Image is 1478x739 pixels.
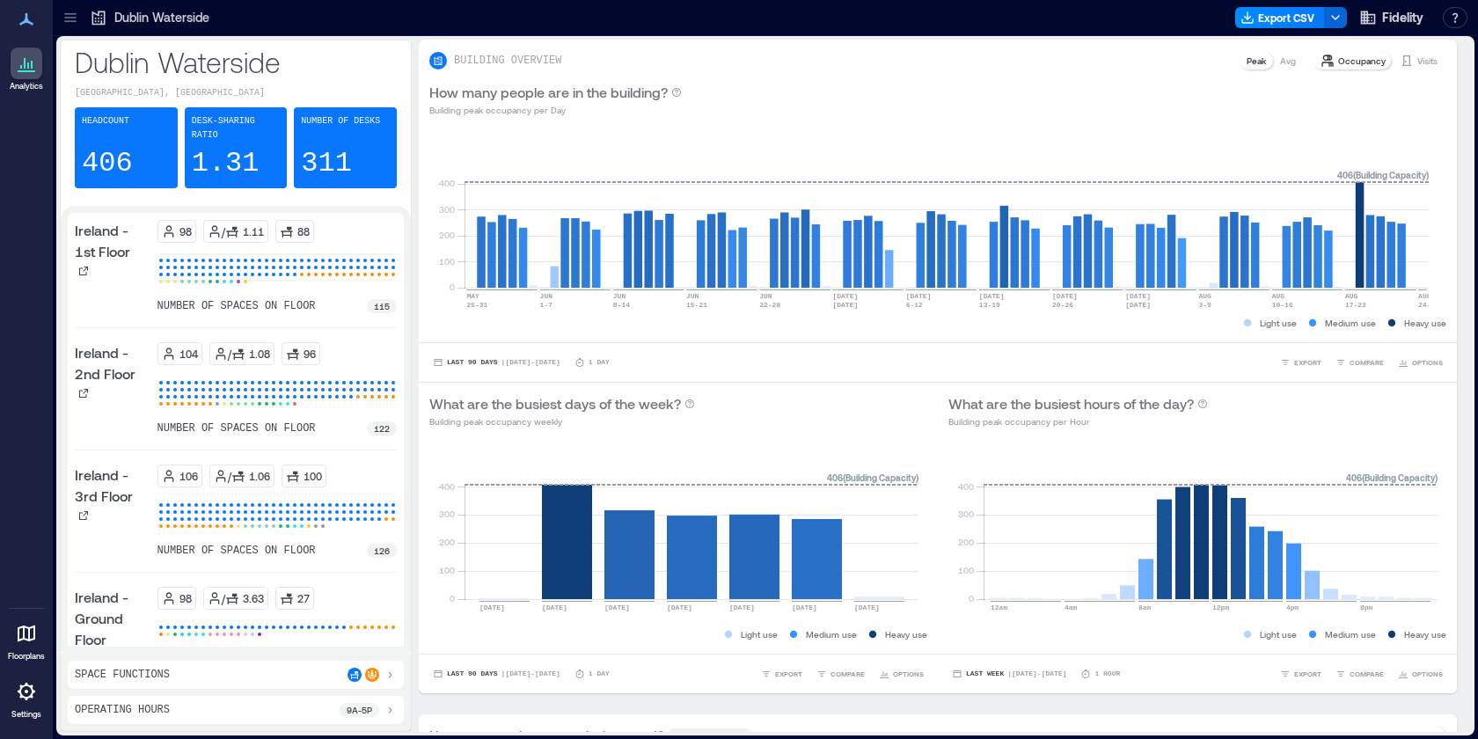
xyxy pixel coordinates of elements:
[450,593,455,604] tspan: 0
[75,668,170,682] p: Space Functions
[304,469,322,483] p: 100
[1065,604,1078,611] text: 4am
[157,299,316,313] p: number of spaces on floor
[1382,9,1423,26] span: Fidelity
[439,256,455,267] tspan: 100
[75,220,150,262] p: Ireland - 1st Floor
[466,301,487,309] text: 25-31
[1235,7,1325,28] button: Export CSV
[439,509,455,519] tspan: 300
[1277,354,1325,371] button: EXPORT
[1052,292,1078,300] text: [DATE]
[1418,301,1439,309] text: 24-30
[82,114,129,128] p: Headcount
[991,604,1007,611] text: 12am
[179,469,198,483] p: 106
[8,651,45,662] p: Floorplans
[775,669,802,679] span: EXPORT
[243,591,264,605] p: 3.63
[830,669,865,679] span: COMPARE
[1394,665,1446,683] button: OPTIONS
[1125,301,1151,309] text: [DATE]
[192,146,260,181] p: 1.31
[958,537,974,547] tspan: 200
[1360,604,1373,611] text: 8pm
[1325,627,1376,641] p: Medium use
[439,481,455,492] tspan: 400
[885,627,927,641] p: Heavy use
[958,481,974,492] tspan: 400
[1247,54,1266,68] p: Peak
[1280,54,1296,68] p: Avg
[429,393,681,414] p: What are the busiest days of the week?
[429,82,668,103] p: How many people are in the building?
[948,414,1208,428] p: Building peak occupancy per Hour
[1394,354,1446,371] button: OPTIONS
[479,604,505,611] text: [DATE]
[75,703,170,717] p: Operating Hours
[374,299,390,313] p: 115
[1260,316,1297,330] p: Light use
[1350,669,1384,679] span: COMPARE
[11,709,41,720] p: Settings
[958,565,974,575] tspan: 100
[948,393,1194,414] p: What are the busiest hours of the day?
[813,665,868,683] button: COMPARE
[757,665,806,683] button: EXPORT
[301,114,380,128] p: Number of Desks
[1198,292,1211,300] text: AUG
[82,146,133,181] p: 406
[806,627,857,641] p: Medium use
[439,178,455,188] tspan: 400
[10,81,43,91] p: Analytics
[429,665,564,683] button: Last 90 Days |[DATE]-[DATE]
[429,103,682,117] p: Building peak occupancy per Day
[114,9,209,26] p: Dublin Waterside
[228,469,231,483] p: /
[249,347,270,361] p: 1.08
[540,292,553,300] text: JUN
[1052,301,1073,309] text: 20-26
[4,42,48,97] a: Analytics
[222,591,225,605] p: /
[297,591,310,605] p: 27
[75,465,150,507] p: Ireland - 3rd Floor
[948,665,1070,683] button: Last Week |[DATE]-[DATE]
[297,224,310,238] p: 88
[1350,357,1384,368] span: COMPARE
[1325,316,1376,330] p: Medium use
[979,301,1000,309] text: 13-19
[75,86,397,100] p: [GEOGRAPHIC_DATA], [GEOGRAPHIC_DATA]
[875,665,927,683] button: OPTIONS
[304,347,316,361] p: 96
[450,282,455,292] tspan: 0
[179,347,198,361] p: 104
[589,357,610,368] p: 1 Day
[466,292,479,300] text: MAY
[179,224,192,238] p: 98
[1354,4,1429,32] button: Fidelity
[347,703,372,717] p: 9a - 5p
[1125,292,1151,300] text: [DATE]
[374,544,390,558] p: 126
[604,604,630,611] text: [DATE]
[979,292,1005,300] text: [DATE]
[1277,665,1325,683] button: EXPORT
[1338,54,1386,68] p: Occupancy
[1212,604,1229,611] text: 12pm
[228,347,231,361] p: /
[192,114,281,143] p: Desk-sharing ratio
[3,612,50,667] a: Floorplans
[958,509,974,519] tspan: 300
[1332,665,1387,683] button: COMPARE
[667,604,692,611] text: [DATE]
[1412,357,1443,368] span: OPTIONS
[540,301,553,309] text: 1-7
[832,301,858,309] text: [DATE]
[1404,627,1446,641] p: Heavy use
[1272,292,1285,300] text: AUG
[439,537,455,547] tspan: 200
[454,54,561,68] p: BUILDING OVERVIEW
[613,292,626,300] text: JUN
[1345,301,1366,309] text: 17-23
